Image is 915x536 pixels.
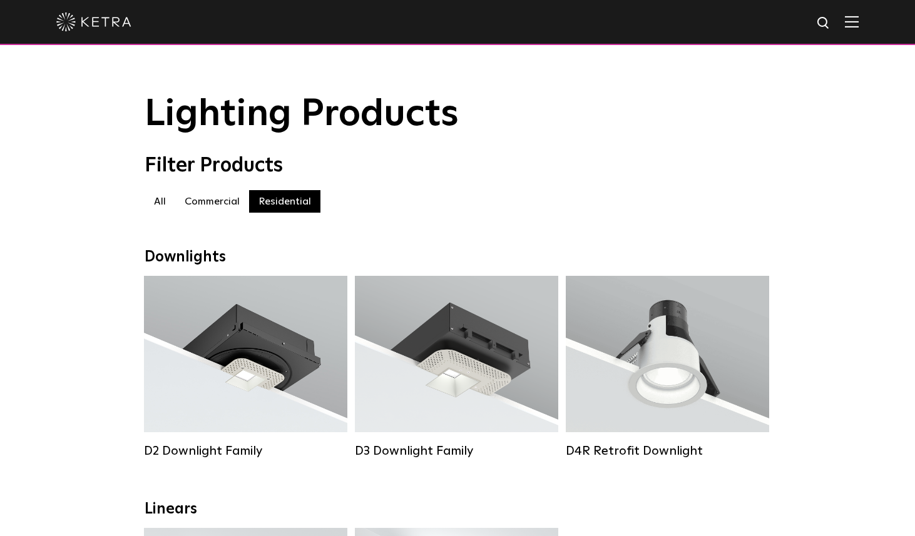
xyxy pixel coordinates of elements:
[355,443,558,458] div: D3 Downlight Family
[249,190,320,213] label: Residential
[145,154,770,178] div: Filter Products
[145,190,175,213] label: All
[816,16,832,31] img: search icon
[145,96,459,133] span: Lighting Products
[566,276,769,458] a: D4R Retrofit Downlight Lumen Output:800Colors:White / BlackBeam Angles:15° / 25° / 40° / 60°Watta...
[355,276,558,458] a: D3 Downlight Family Lumen Output:700 / 900 / 1100Colors:White / Black / Silver / Bronze / Paintab...
[566,443,769,458] div: D4R Retrofit Downlight
[145,500,770,518] div: Linears
[56,13,131,31] img: ketra-logo-2019-white
[144,443,347,458] div: D2 Downlight Family
[144,276,347,458] a: D2 Downlight Family Lumen Output:1200Colors:White / Black / Gloss Black / Silver / Bronze / Silve...
[845,16,859,28] img: Hamburger%20Nav.svg
[175,190,249,213] label: Commercial
[145,248,770,266] div: Downlights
